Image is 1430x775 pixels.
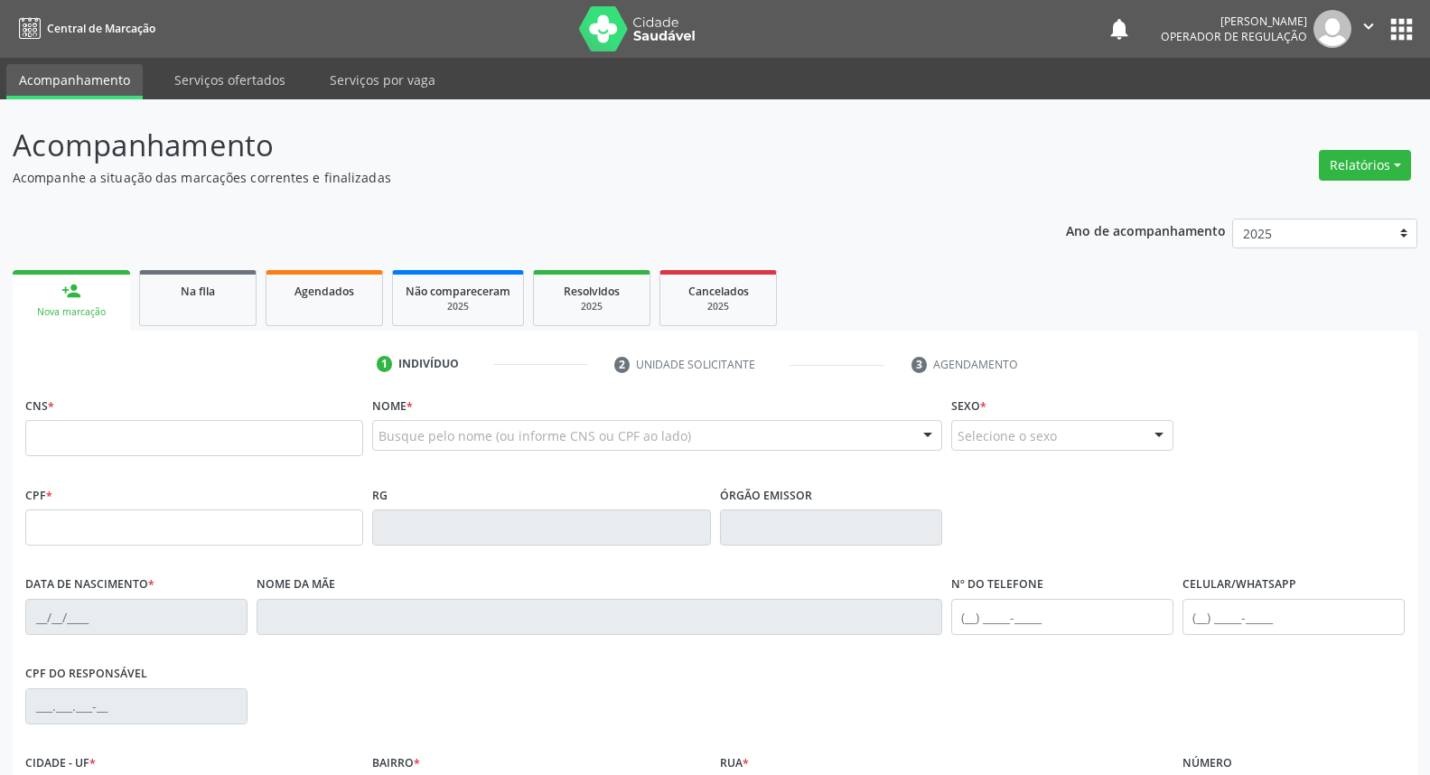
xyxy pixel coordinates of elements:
label: Órgão emissor [720,481,812,509]
label: Celular/WhatsApp [1182,571,1296,599]
button: apps [1386,14,1417,45]
p: Acompanhamento [13,123,996,168]
span: Central de Marcação [47,21,155,36]
span: Operador de regulação [1161,29,1307,44]
label: Data de nascimento [25,571,154,599]
input: ___.___.___-__ [25,688,248,724]
a: Acompanhamento [6,64,143,99]
div: person_add [61,281,81,301]
div: 2025 [673,300,763,313]
span: Agendados [294,284,354,299]
div: 2025 [547,300,637,313]
p: Acompanhe a situação das marcações correntes e finalizadas [13,168,996,187]
a: Serviços por vaga [317,64,448,96]
input: (__) _____-_____ [1182,599,1405,635]
div: Nova marcação [25,305,117,319]
div: 1 [377,356,393,372]
div: 2025 [406,300,510,313]
input: (__) _____-_____ [951,599,1173,635]
button: Relatórios [1319,150,1411,181]
span: Cancelados [688,284,749,299]
a: Serviços ofertados [162,64,298,96]
img: img [1313,10,1351,48]
button:  [1351,10,1386,48]
label: Nome [372,392,413,420]
label: Sexo [951,392,986,420]
p: Ano de acompanhamento [1066,219,1226,241]
label: CNS [25,392,54,420]
span: Busque pelo nome (ou informe CNS ou CPF ao lado) [379,426,691,445]
label: RG [372,481,388,509]
button: notifications [1107,16,1132,42]
span: Selecione o sexo [958,426,1057,445]
i:  [1359,16,1379,36]
div: [PERSON_NAME] [1161,14,1307,29]
span: Não compareceram [406,284,510,299]
label: CPF [25,481,52,509]
div: Indivíduo [398,356,459,372]
label: Nome da mãe [257,571,335,599]
input: __/__/____ [25,599,248,635]
label: CPF do responsável [25,660,147,688]
span: Resolvidos [564,284,620,299]
span: Na fila [181,284,215,299]
a: Central de Marcação [13,14,155,43]
label: Nº do Telefone [951,571,1043,599]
